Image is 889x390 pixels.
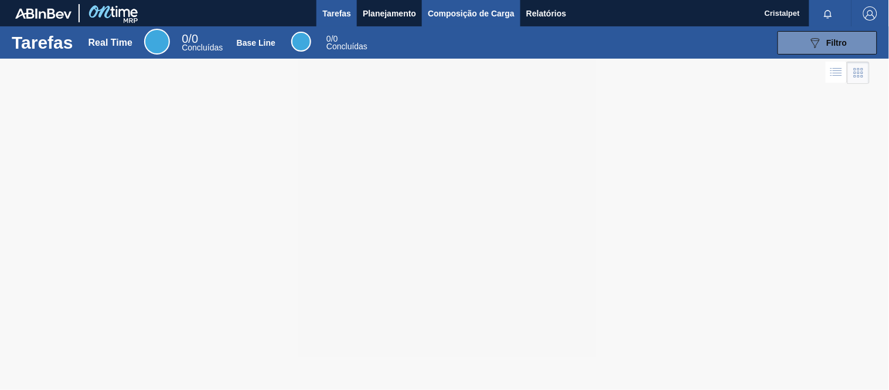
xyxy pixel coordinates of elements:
div: Real Time [144,29,170,55]
span: Concluídas [326,42,367,51]
div: Base Line [326,35,367,50]
span: Tarefas [322,6,351,21]
div: Real Time [88,38,132,48]
span: 0 [326,34,331,43]
img: TNhmsLtSVTkK8tSr43FrP2fwEKptu5GPRR3wAAAABJRU5ErkJggg== [15,8,71,19]
span: / 0 [182,32,198,45]
button: Filtro [778,31,877,55]
span: Concluídas [182,43,223,52]
span: 0 [182,32,188,45]
div: Base Line [291,32,311,52]
span: Composição de Carga [428,6,515,21]
img: Logout [863,6,877,21]
span: / 0 [326,34,338,43]
span: Filtro [827,38,847,48]
span: Relatórios [526,6,566,21]
button: Notificações [809,5,847,22]
span: Planejamento [363,6,416,21]
div: Base Line [237,38,275,48]
div: Real Time [182,34,223,52]
h1: Tarefas [12,36,73,49]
